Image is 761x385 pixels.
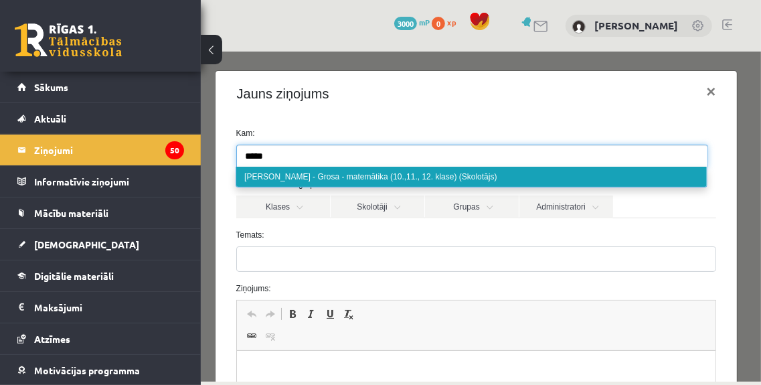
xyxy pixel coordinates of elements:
[25,231,526,243] label: Ziņojums:
[394,17,430,27] a: 3000 mP
[60,254,79,271] a: Redo (Ctrl+Y)
[139,254,157,271] a: Remove Format
[35,115,506,135] li: [PERSON_NAME] - Grosa - matemātika (10.,11., 12. klase) (Skolotājs)
[34,270,114,282] span: Digitālie materiāli
[34,364,140,376] span: Motivācijas programma
[60,276,79,293] a: Unlink
[34,292,184,323] legend: Maksājumi
[17,229,184,260] a: [DEMOGRAPHIC_DATA]
[419,17,430,27] span: mP
[17,292,184,323] a: Maksājumi
[224,144,318,167] a: Grupas
[34,207,108,219] span: Mācību materiāli
[432,17,462,27] a: 0 xp
[17,166,184,197] a: Informatīvie ziņojumi
[25,76,526,88] label: Kam:
[495,21,525,59] button: ×
[594,19,678,32] a: [PERSON_NAME]
[572,20,586,33] img: Ārons Roderts
[25,127,526,139] label: Izvēlies adresātu grupas:
[36,32,129,52] h4: Jauns ziņojums
[41,254,60,271] a: Undo (Ctrl+Z)
[120,254,139,271] a: Underline (Ctrl+U)
[17,103,184,134] a: Aktuāli
[34,112,66,125] span: Aktuāli
[165,141,184,159] i: 50
[34,333,70,345] span: Atzīmes
[17,72,184,102] a: Sākums
[394,17,417,30] span: 3000
[34,81,68,93] span: Sākums
[34,135,184,165] legend: Ziņojumi
[82,254,101,271] a: Bold (Ctrl+B)
[25,177,526,189] label: Temats:
[17,135,184,165] a: Ziņojumi50
[35,144,129,167] a: Klases
[432,17,445,30] span: 0
[34,238,139,250] span: [DEMOGRAPHIC_DATA]
[130,144,224,167] a: Skolotāji
[17,198,184,228] a: Mācību materiāli
[34,166,184,197] legend: Informatīvie ziņojumi
[319,144,412,167] a: Administratori
[17,260,184,291] a: Digitālie materiāli
[41,276,60,293] a: Link (Ctrl+K)
[101,254,120,271] a: Italic (Ctrl+I)
[447,17,456,27] span: xp
[15,23,122,57] a: Rīgas 1. Tālmācības vidusskola
[17,323,184,354] a: Atzīmes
